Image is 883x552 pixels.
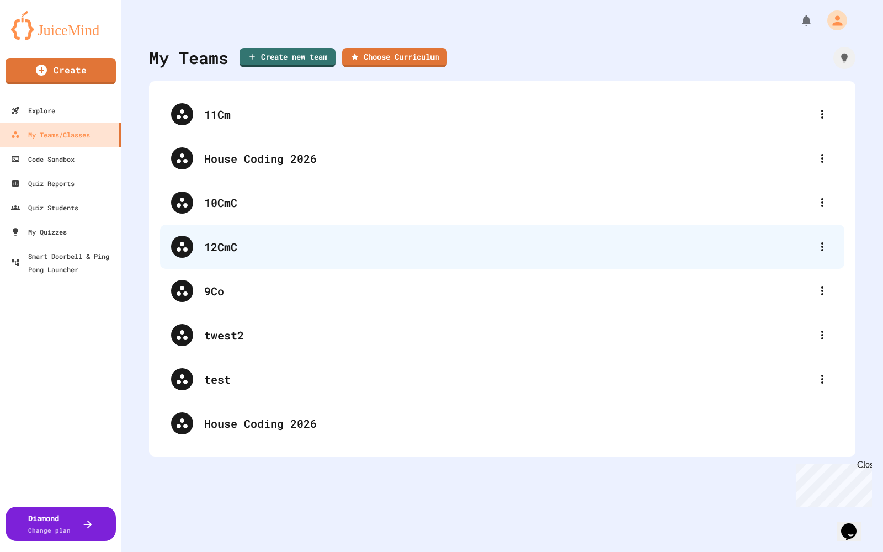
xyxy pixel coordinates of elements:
div: My Teams/Classes [11,128,90,141]
div: 11Cm [160,92,844,136]
div: 11Cm [204,106,811,123]
div: House Coding 2026 [204,150,811,167]
div: House Coding 2026 [204,415,833,432]
div: How it works [833,47,855,69]
div: Chat with us now!Close [4,4,76,70]
a: Choose Curriculum [342,48,447,67]
a: Create new team [240,48,336,67]
div: test [204,371,811,388]
div: twest2 [160,313,844,357]
iframe: chat widget [791,460,872,507]
div: test [160,357,844,401]
div: 9Co [160,269,844,313]
div: Smart Doorbell & Ping Pong Launcher [11,250,117,276]
img: logo-orange.svg [11,11,110,40]
span: Change plan [28,526,71,534]
div: My Account [816,8,850,33]
div: Explore [11,104,55,117]
div: Code Sandbox [11,152,75,166]
div: Quiz Students [11,201,78,214]
a: Create [6,58,116,84]
div: House Coding 2026 [160,401,844,445]
div: House Coding 2026 [160,136,844,181]
button: DiamondChange plan [6,507,116,541]
div: 10CmC [204,194,811,211]
div: twest2 [204,327,811,343]
div: My Teams [149,45,228,70]
div: My Quizzes [11,225,67,238]
div: 12CmC [204,238,811,255]
div: 12CmC [160,225,844,269]
div: Diamond [28,512,71,535]
div: Quiz Reports [11,177,75,190]
div: 9Co [204,283,811,299]
div: 10CmC [160,181,844,225]
div: My Notifications [779,11,816,30]
iframe: chat widget [837,508,872,541]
